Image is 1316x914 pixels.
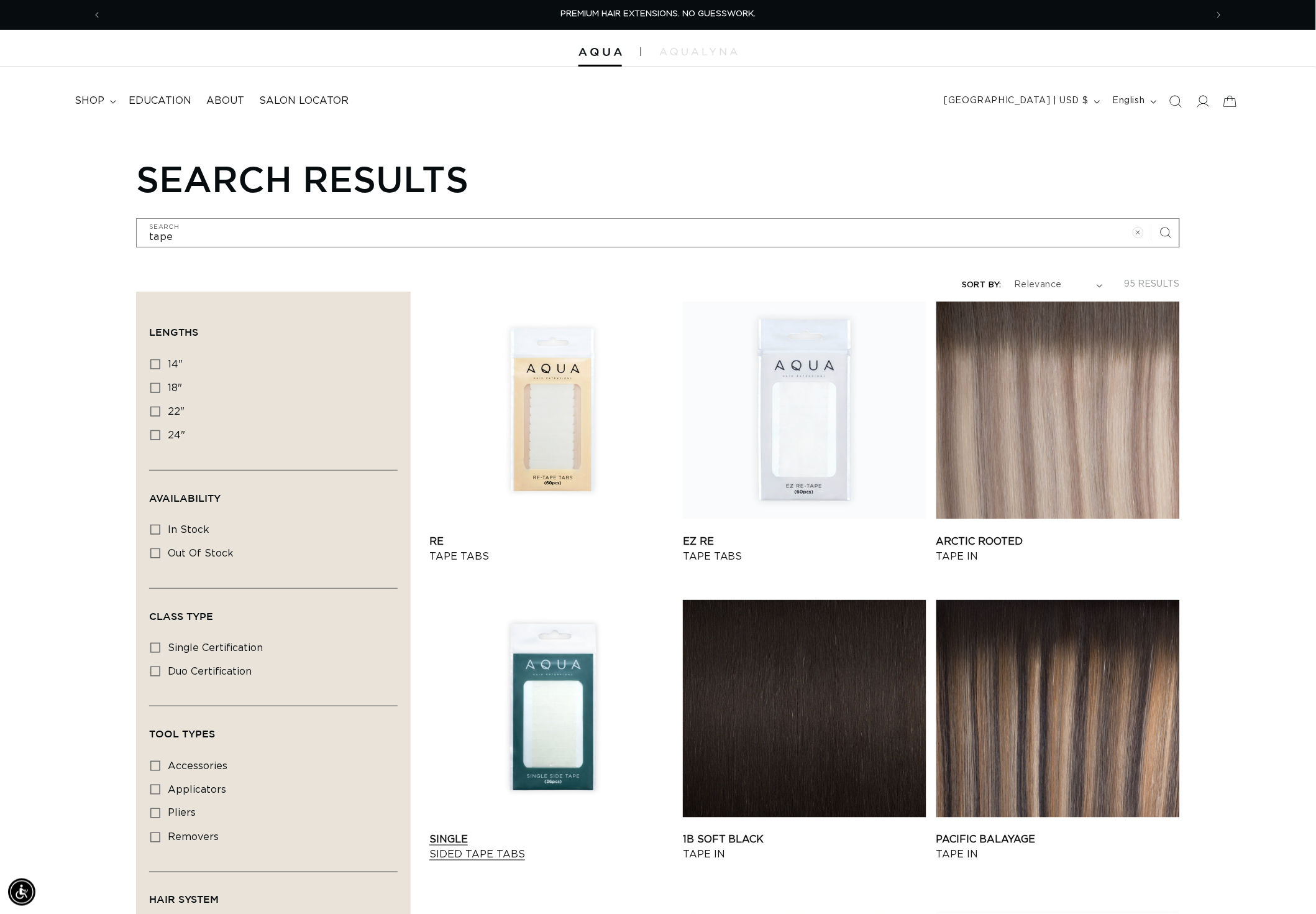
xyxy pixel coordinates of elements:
span: Salon Locator [259,95,349,108]
a: About [199,87,252,115]
a: Education [121,87,199,115]
button: [GEOGRAPHIC_DATA] | USD $ [937,90,1105,113]
span: Availability [149,492,221,504]
summary: Search [1162,88,1189,115]
span: pliers [168,808,196,818]
input: Search [137,219,1179,247]
img: Aqua Hair Extensions [578,48,622,57]
button: Previous announcement [83,3,111,27]
span: removers [168,833,219,842]
span: PREMIUM HAIR EXTENSIONS. NO GUESSWORK. [560,10,756,18]
summary: Class Type (0 selected) [149,589,398,634]
span: 22" [168,407,185,417]
summary: Lengths (0 selected) [149,305,398,349]
span: shop [75,95,104,108]
button: Search [1152,219,1179,246]
button: English [1105,90,1162,113]
span: In stock [168,525,209,535]
span: applicators [168,785,226,795]
span: Lengths [149,326,198,338]
summary: Availability (0 selected) [149,471,398,515]
span: English [1113,95,1145,108]
span: 18" [168,383,182,393]
a: EZ Re Tape Tabs [683,534,926,564]
span: [GEOGRAPHIC_DATA] | USD $ [944,95,1089,108]
button: Next announcement [1205,3,1233,27]
h1: Search results [136,157,1180,200]
span: About [206,95,244,108]
summary: shop [67,87,121,115]
a: Single Sided Tape Tabs [429,833,673,862]
a: Salon Locator [252,87,356,115]
span: 24" [168,430,185,440]
a: Re Tape Tabs [429,534,673,564]
div: Accessibility Menu [8,879,35,906]
span: Out of stock [168,548,234,558]
span: 95 results [1125,280,1180,289]
span: Tool Types [149,728,215,739]
span: duo certification [168,667,252,676]
button: Clear search term [1125,219,1152,246]
span: accessories [168,761,227,771]
summary: Tool Types (0 selected) [149,706,398,751]
span: Education [129,95,191,108]
label: Sort by: [962,281,1002,289]
a: Arctic Rooted Tape In [936,534,1180,564]
a: 1B Soft Black Tape In [683,833,926,862]
span: 14" [168,359,183,369]
a: Pacific Balayage Tape In [936,833,1180,862]
span: Hair System [149,894,219,905]
img: aqualyna.com [660,48,738,55]
span: Class Type [149,611,213,622]
span: single certification [168,643,263,653]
